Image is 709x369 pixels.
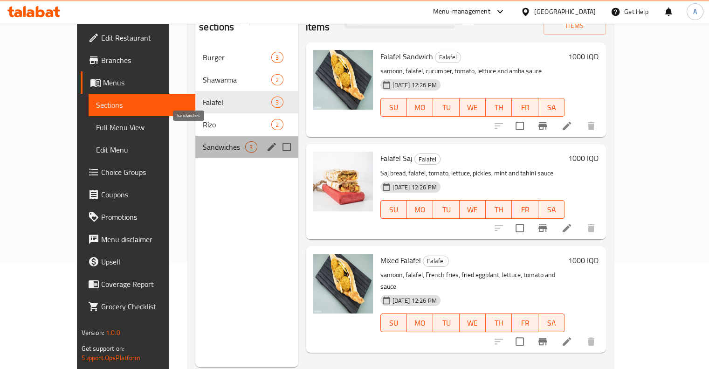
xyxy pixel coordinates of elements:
[101,211,188,223] span: Promotions
[380,151,413,165] span: Falafel Saj
[538,200,564,219] button: SA
[272,120,282,129] span: 2
[486,98,512,117] button: TH
[516,316,534,330] span: FR
[271,52,283,63] div: items
[693,7,697,17] span: A
[568,254,599,267] h6: 1000 IQD
[271,74,283,85] div: items
[580,330,602,353] button: delete
[245,141,257,153] div: items
[272,76,282,84] span: 2
[203,52,271,63] span: Burger
[534,7,596,17] div: [GEOGRAPHIC_DATA]
[486,313,512,332] button: TH
[81,228,195,251] a: Menu disclaimer
[82,327,104,339] span: Version:
[81,251,195,273] a: Upsell
[580,217,602,239] button: delete
[407,313,433,332] button: MO
[199,6,239,34] h2: Menu sections
[380,65,565,77] p: samoon, falafel, cucumber, tomato, lettuce and amba sauce
[81,295,195,318] a: Grocery Checklist
[389,183,441,192] span: [DATE] 12:26 PM
[568,152,599,165] h6: 1000 IQD
[195,69,298,91] div: Shawarma2
[460,313,486,332] button: WE
[433,200,459,219] button: TU
[101,55,188,66] span: Branches
[101,189,188,200] span: Coupons
[272,53,282,62] span: 3
[435,52,461,63] span: Falafel
[385,203,403,216] span: SU
[96,99,188,111] span: Sections
[380,253,421,267] span: Mixed Falafel
[106,327,120,339] span: 1.0.0
[195,46,298,69] div: Burger3
[437,101,455,114] span: TU
[101,32,188,43] span: Edit Restaurant
[411,316,429,330] span: MO
[89,139,195,161] a: Edit Menu
[510,332,530,351] span: Select to update
[89,94,195,116] a: Sections
[380,98,407,117] button: SU
[96,122,188,133] span: Full Menu View
[538,313,564,332] button: SA
[512,313,538,332] button: FR
[265,140,279,154] button: edit
[512,98,538,117] button: FR
[531,115,554,137] button: Branch-specific-item
[433,6,490,17] div: Menu-management
[463,316,482,330] span: WE
[486,200,512,219] button: TH
[82,342,124,355] span: Get support on:
[195,113,298,136] div: Rizo2
[82,352,141,364] a: Support.OpsPlatform
[203,119,271,130] span: Rizo
[271,119,283,130] div: items
[203,97,271,108] span: Falafel
[512,200,538,219] button: FR
[531,330,554,353] button: Branch-specific-item
[81,27,195,49] a: Edit Restaurant
[414,153,441,165] div: Falafel
[101,301,188,312] span: Grocery Checklist
[437,203,455,216] span: TU
[380,313,407,332] button: SU
[489,316,508,330] span: TH
[81,206,195,228] a: Promotions
[433,98,459,117] button: TU
[272,98,282,107] span: 3
[306,6,334,34] h2: Menu items
[460,98,486,117] button: WE
[81,161,195,183] a: Choice Groups
[103,77,188,88] span: Menus
[542,101,561,114] span: SA
[580,115,602,137] button: delete
[561,223,572,234] a: Edit menu item
[203,74,271,85] span: Shawarma
[437,316,455,330] span: TU
[313,254,373,313] img: Mixed Falafel
[516,203,534,216] span: FR
[203,141,245,153] span: Sandwiches
[101,278,188,290] span: Coverage Report
[411,101,429,114] span: MO
[510,116,530,136] span: Select to update
[411,203,429,216] span: MO
[195,136,298,158] div: Sandwiches3edit
[385,101,403,114] span: SU
[81,71,195,94] a: Menus
[423,256,448,266] span: Falafel
[538,98,564,117] button: SA
[463,101,482,114] span: WE
[542,203,561,216] span: SA
[380,167,565,179] p: Saj bread, falafel, tomato, lettuce, pickles, mint and tahini sauce
[380,269,565,292] p: samoon, falafel, French fries, fried eggplant, lettuce, tomato and sauce
[271,97,283,108] div: items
